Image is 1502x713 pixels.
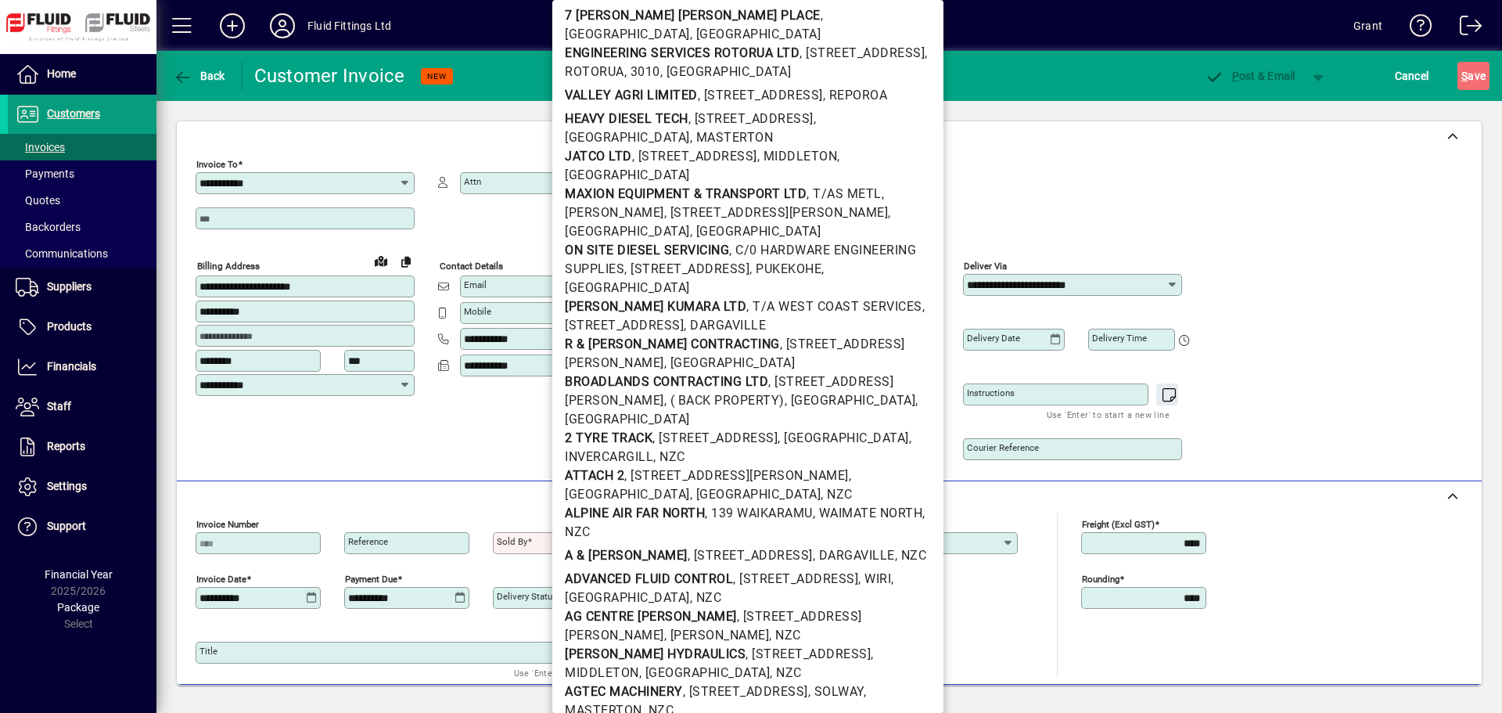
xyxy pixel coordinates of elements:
[690,487,821,502] span: , [GEOGRAPHIC_DATA]
[565,243,729,257] b: ON SITE DIESEL SERVICING
[639,665,771,680] span: , [GEOGRAPHIC_DATA]
[565,646,746,661] b: [PERSON_NAME] HYDRAULICS
[565,186,807,201] b: MAXION EQUIPMENT & TRANSPORT LTD
[565,337,780,351] b: R & [PERSON_NAME] CONTRACTING
[813,506,923,520] span: , WAIMATE NORTH
[565,243,916,276] span: , C/0 HARDWARE ENGINEERING SUPPLIES
[823,88,888,103] span: , REPOROA
[632,149,757,164] span: , [STREET_ADDRESS]
[565,609,737,624] b: AG CENTRE [PERSON_NAME]
[690,130,774,145] span: , MASTERTON
[778,430,909,445] span: , [GEOGRAPHIC_DATA]
[746,299,922,314] span: , T/A WEST COAST SERVICES
[653,449,685,464] span: , NZC
[565,684,683,699] b: AGTEC MACHINERY
[565,111,688,126] b: HEAVY DIESEL TECH
[683,684,808,699] span: , [STREET_ADDRESS]
[746,646,871,661] span: , [STREET_ADDRESS]
[684,318,766,333] span: , DARGAVILLE
[565,430,652,445] b: 2 TYRE TRACK
[858,571,891,586] span: , WIRI
[565,506,705,520] b: ALPINE AIR FAR NORTH
[690,27,821,41] span: , [GEOGRAPHIC_DATA]
[690,590,722,605] span: , NZC
[565,299,746,314] b: [PERSON_NAME] KUMARA LTD
[705,506,813,520] span: , 139 WAIKARAMU
[821,487,853,502] span: , NZC
[652,430,778,445] span: , [STREET_ADDRESS]
[749,261,821,276] span: , PUKEKOHE
[785,393,916,408] span: , [GEOGRAPHIC_DATA]
[624,64,660,79] span: , 3010
[698,88,823,103] span: , [STREET_ADDRESS]
[624,468,849,483] span: , [STREET_ADDRESS][PERSON_NAME]
[664,628,770,643] span: , [PERSON_NAME]
[690,224,821,239] span: , [GEOGRAPHIC_DATA]
[565,468,624,483] b: ATTACH 2
[813,548,895,563] span: , DARGAVILLE
[664,355,796,370] span: , [GEOGRAPHIC_DATA]
[565,149,632,164] b: JATCO LTD
[757,149,838,164] span: , MIDDLETON
[770,665,802,680] span: , NZC
[565,571,733,586] b: ADVANCED FLUID CONTROL
[800,45,925,60] span: , [STREET_ADDRESS]
[688,111,814,126] span: , [STREET_ADDRESS]
[688,548,813,563] span: , [STREET_ADDRESS]
[565,88,698,103] b: VALLEY AGRI LIMITED
[769,628,801,643] span: , NZC
[565,8,821,23] b: 7 [PERSON_NAME] [PERSON_NAME] PLACE
[660,64,792,79] span: , [GEOGRAPHIC_DATA]
[565,548,688,563] b: A & [PERSON_NAME]
[664,205,889,220] span: , [STREET_ADDRESS][PERSON_NAME]
[895,548,927,563] span: , NZC
[733,571,858,586] span: , [STREET_ADDRESS]
[664,393,785,408] span: , ( BACK PROPERTY)
[565,374,768,389] b: BROADLANDS CONTRACTING LTD
[565,45,800,60] b: ENGINEERING SERVICES ROTORUA LTD
[808,684,864,699] span: , SOLWAY
[624,261,749,276] span: , [STREET_ADDRESS]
